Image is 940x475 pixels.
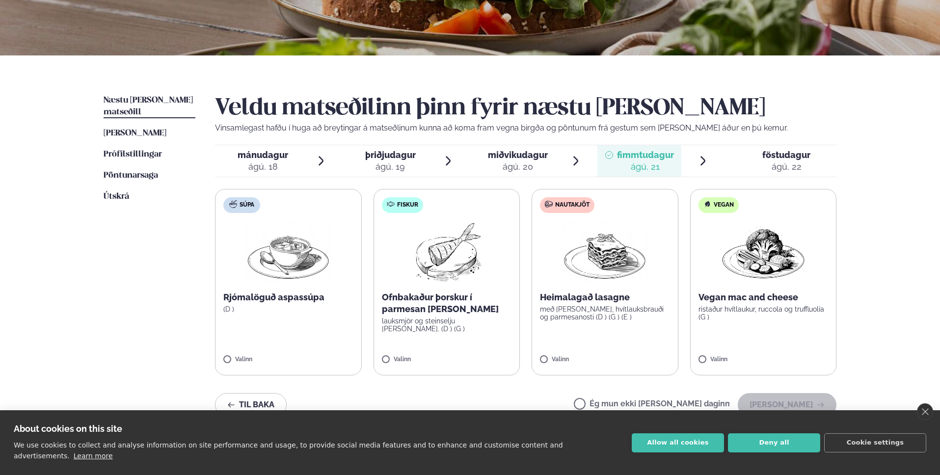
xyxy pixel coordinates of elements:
[762,150,810,160] span: föstudagur
[382,291,512,315] p: Ofnbakaður þorskur í parmesan [PERSON_NAME]
[387,200,395,208] img: fish.svg
[104,150,162,158] span: Prófílstillingar
[74,452,113,460] a: Learn more
[14,441,563,460] p: We use cookies to collect and analyse information on site performance and usage, to provide socia...
[728,433,820,452] button: Deny all
[397,201,418,209] span: Fiskur
[738,393,836,417] button: [PERSON_NAME]
[215,122,836,134] p: Vinsamlegast hafðu í huga að breytingar á matseðlinum kunna að koma fram vegna birgða og pöntunum...
[365,150,416,160] span: þriðjudagur
[488,150,548,160] span: miðvikudagur
[104,170,158,182] a: Pöntunarsaga
[540,305,670,321] p: með [PERSON_NAME], hvítlauksbrauði og parmesanosti (D ) (G ) (E )
[562,221,648,284] img: Lasagna.png
[104,192,129,201] span: Útskrá
[488,161,548,173] div: ágú. 20
[104,191,129,203] a: Útskrá
[223,291,353,303] p: Rjómalöguð aspassúpa
[698,305,829,321] p: ristaður hvítlaukur, ruccola og truffluolía (G )
[720,221,806,284] img: Vegan.png
[714,201,734,209] span: Vegan
[104,171,158,180] span: Pöntunarsaga
[540,291,670,303] p: Heimalagað lasagne
[240,201,254,209] span: Súpa
[698,291,829,303] p: Vegan mac and cheese
[365,161,416,173] div: ágú. 19
[617,150,674,160] span: fimmtudagur
[215,393,287,417] button: Til baka
[238,150,288,160] span: mánudagur
[555,201,590,209] span: Nautakjöt
[104,129,166,137] span: [PERSON_NAME]
[703,200,711,208] img: Vegan.svg
[223,305,353,313] p: (D )
[104,95,195,118] a: Næstu [PERSON_NAME] matseðill
[238,161,288,173] div: ágú. 18
[824,433,926,452] button: Cookie settings
[215,95,836,122] h2: Veldu matseðilinn þinn fyrir næstu [PERSON_NAME]
[104,128,166,139] a: [PERSON_NAME]
[917,403,933,420] a: close
[762,161,810,173] div: ágú. 22
[104,149,162,160] a: Prófílstillingar
[617,161,674,173] div: ágú. 21
[545,200,553,208] img: beef.svg
[245,221,331,284] img: Soup.png
[382,317,512,333] p: lauksmjör og steinselju [PERSON_NAME]. (D ) (G )
[632,433,724,452] button: Allow all cookies
[403,221,490,284] img: Fish.png
[229,200,237,208] img: soup.svg
[104,96,193,116] span: Næstu [PERSON_NAME] matseðill
[14,423,122,434] strong: About cookies on this site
